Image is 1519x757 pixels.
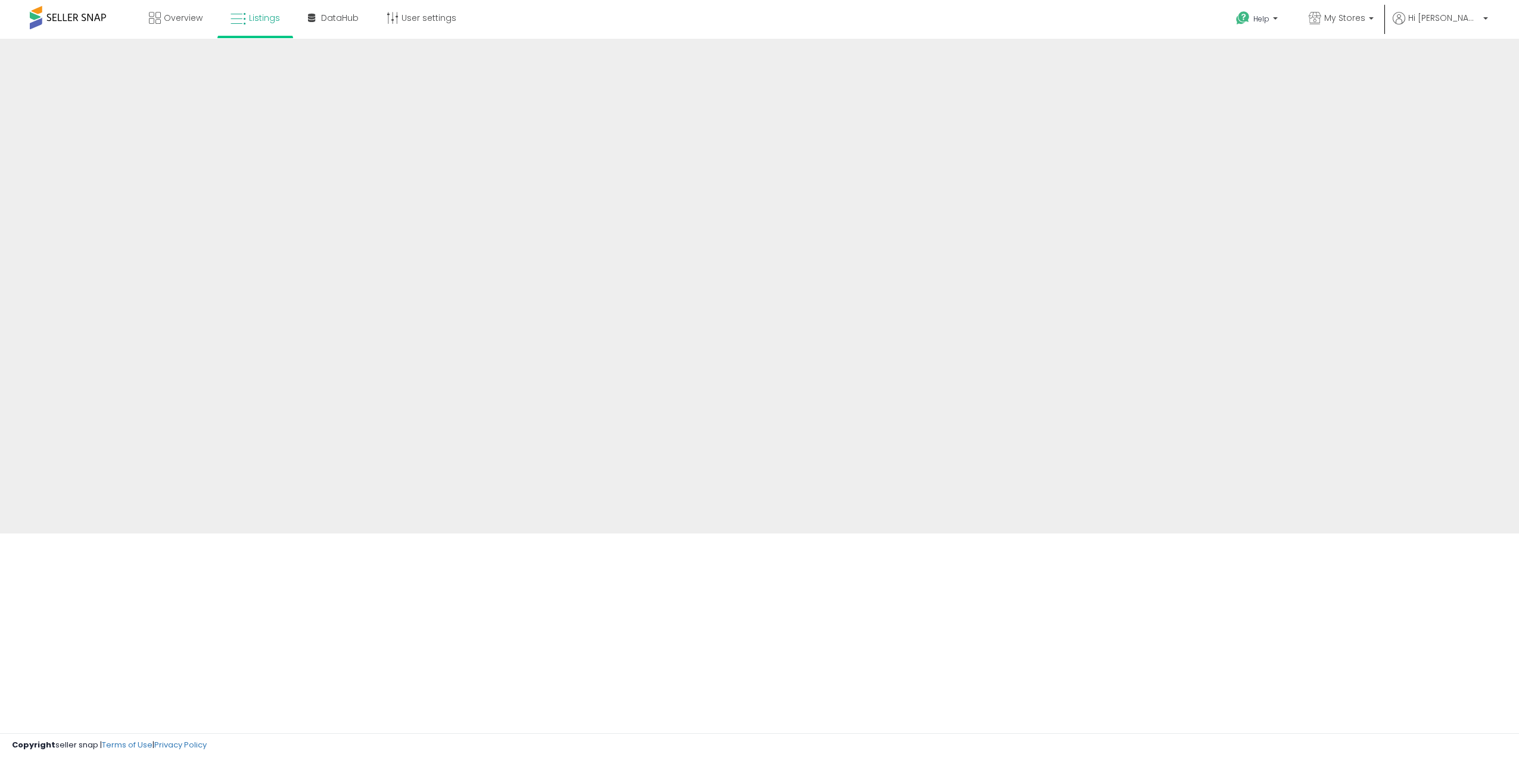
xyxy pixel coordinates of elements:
a: Hi [PERSON_NAME] [1393,12,1488,39]
span: Listings [249,12,280,24]
i: Get Help [1235,11,1250,26]
a: Help [1227,2,1290,39]
span: DataHub [321,12,359,24]
span: My Stores [1324,12,1365,24]
span: Overview [164,12,203,24]
span: Hi [PERSON_NAME] [1408,12,1480,24]
span: Help [1253,14,1269,24]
